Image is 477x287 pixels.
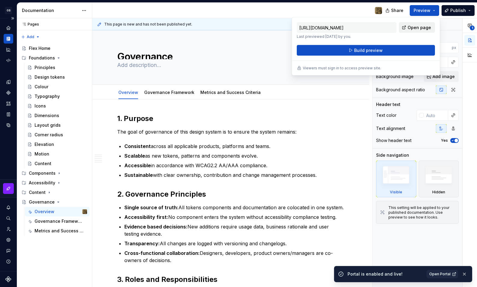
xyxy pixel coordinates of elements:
[470,26,475,30] span: 1
[29,189,46,195] div: Content
[124,143,344,150] p: across all applicable products, platforms and teams.
[35,113,59,119] div: Dimensions
[375,7,382,14] img: David
[29,55,55,61] div: Foundations
[35,228,84,234] div: Metrics and Success Criteria
[19,178,90,188] div: Accessibility
[25,120,90,130] a: Layout grids
[4,34,13,44] a: Documentation
[5,276,11,282] svg: Supernova Logo
[452,45,456,50] p: px
[25,92,90,101] a: Typography
[25,149,90,159] a: Motion
[116,86,141,98] div: Overview
[35,65,55,71] div: Principles
[25,226,90,236] a: Metrics and Success Criteria
[124,224,187,230] strong: Evidence based decisions:
[35,93,60,99] div: Typography
[4,88,13,98] a: Components
[25,216,90,226] a: Governance Framework
[376,101,400,107] div: Header text
[29,180,55,186] div: Accessibility
[25,101,90,111] a: Icons
[4,235,13,245] div: Settings
[29,170,56,176] div: Components
[117,128,344,135] p: The goal of governance of this design system is to ensure the system remains:
[4,246,13,255] button: Contact support
[4,45,13,54] div: Analytics
[25,63,90,72] a: Principles
[124,143,151,149] strong: Consistent
[4,23,13,33] a: Home
[35,218,84,224] div: Governance Framework
[124,172,153,178] strong: Sustainable
[124,250,200,256] strong: Cross-functional collaboration:
[82,209,87,214] img: David
[124,204,178,210] strong: Single source of truth:
[4,224,13,234] a: Invite team
[117,275,344,284] h2: 3. Roles and Responsibilities
[124,213,344,221] p: No component enters the system without accessibility compliance testing.
[410,5,439,16] button: Preview
[198,86,263,98] div: Metrics and Success Criteria
[124,152,344,159] p: as new tokens, patterns and components evolve.
[424,110,448,121] input: Auto
[348,271,423,277] div: Portal is enabled and live!
[19,44,90,53] a: Flex Home
[297,45,435,56] button: Build preview
[35,74,65,80] div: Design tokens
[19,168,90,178] div: Components
[4,213,13,223] button: Search ⌘K
[35,151,49,157] div: Motion
[35,141,54,147] div: Elevation
[442,5,475,16] button: Publish
[4,110,13,119] a: Storybook stories
[35,209,54,215] div: Overview
[376,112,396,118] div: Text color
[35,103,46,109] div: Icons
[391,8,403,14] span: Share
[118,90,138,95] a: Overview
[19,188,90,197] div: Content
[124,153,145,159] strong: Scalable
[117,114,344,123] h2: 1. Purpose
[124,249,344,264] p: Designers, developers, product owners/managers are co-owners of decisions.
[19,53,90,63] div: Foundations
[25,111,90,120] a: Dimensions
[35,122,61,128] div: Layout grids
[124,223,344,237] p: New additions require usage data, business rationale and user testing evidence.
[19,197,90,207] a: Governance
[4,99,13,108] div: Assets
[35,84,48,90] div: Colour
[27,35,34,39] span: Add
[390,190,402,195] div: Visible
[4,77,13,87] div: Design tokens
[116,50,343,59] textarea: Governance
[432,190,445,195] div: Hidden
[376,152,409,158] div: Side navigation
[8,14,17,23] button: Expand sidebar
[429,272,451,276] span: Open Portal
[376,74,414,80] div: Background image
[303,66,381,71] p: Viewers must sign in to access preview site.
[124,204,344,211] p: All tokens components and documentation are colocated in one system.
[117,189,344,199] h2: 2. Governance Principles
[297,34,396,39] p: Last previewed [DATE] by you.
[376,87,425,93] div: Background aspect ratio
[142,86,197,98] div: Governance Framework
[427,270,458,278] a: Open Portal
[4,56,13,65] a: Code automation
[124,162,151,168] strong: Accessible
[29,45,50,51] div: Flex Home
[104,22,192,27] span: This page is new and has not been published yet.
[382,5,407,16] button: Share
[4,120,13,130] a: Data sources
[424,71,459,82] button: Add image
